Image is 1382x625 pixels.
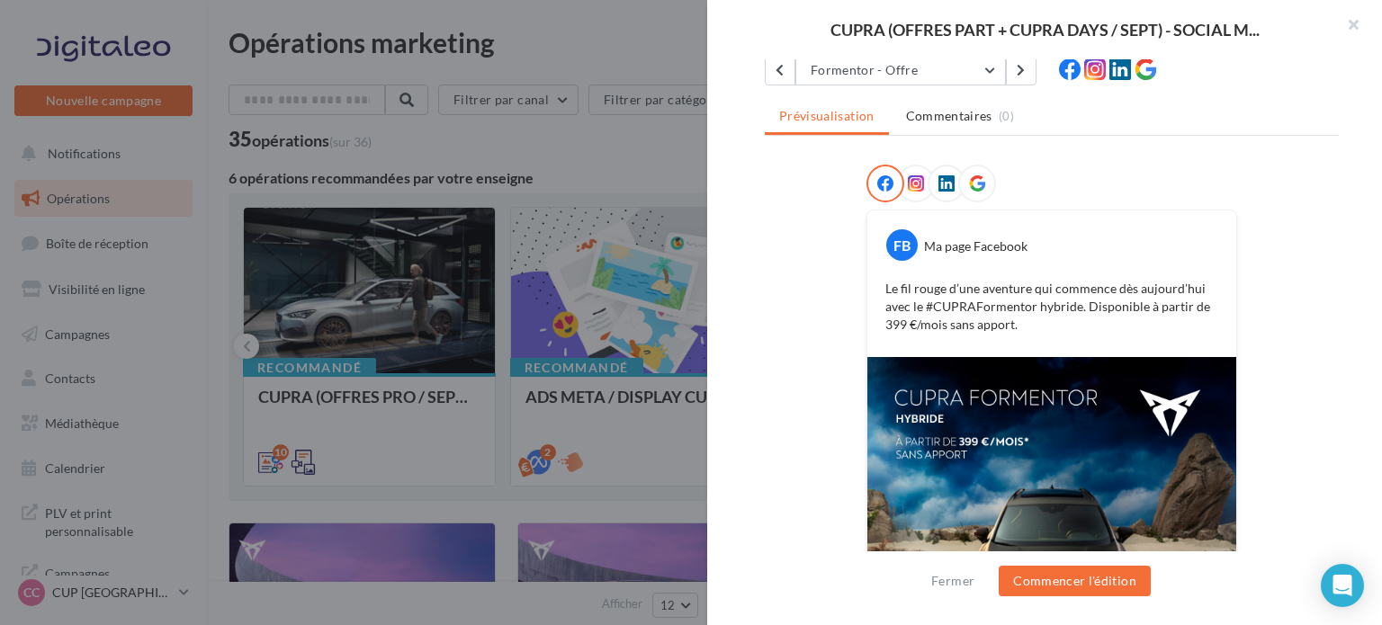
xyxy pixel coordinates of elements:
[1321,564,1364,607] div: Open Intercom Messenger
[906,107,992,125] span: Commentaires
[924,237,1028,255] div: Ma page Facebook
[830,22,1260,38] span: CUPRA (OFFRES PART + CUPRA DAYS / SEPT) - SOCIAL M...
[999,566,1151,596] button: Commencer l'édition
[999,109,1014,123] span: (0)
[795,55,1006,85] button: Formentor - Offre
[924,570,982,592] button: Fermer
[885,280,1218,334] p: Le fil rouge d’une aventure qui commence dès aujourd’hui avec le #CUPRAFormentor hybride. Disponi...
[886,229,918,261] div: FB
